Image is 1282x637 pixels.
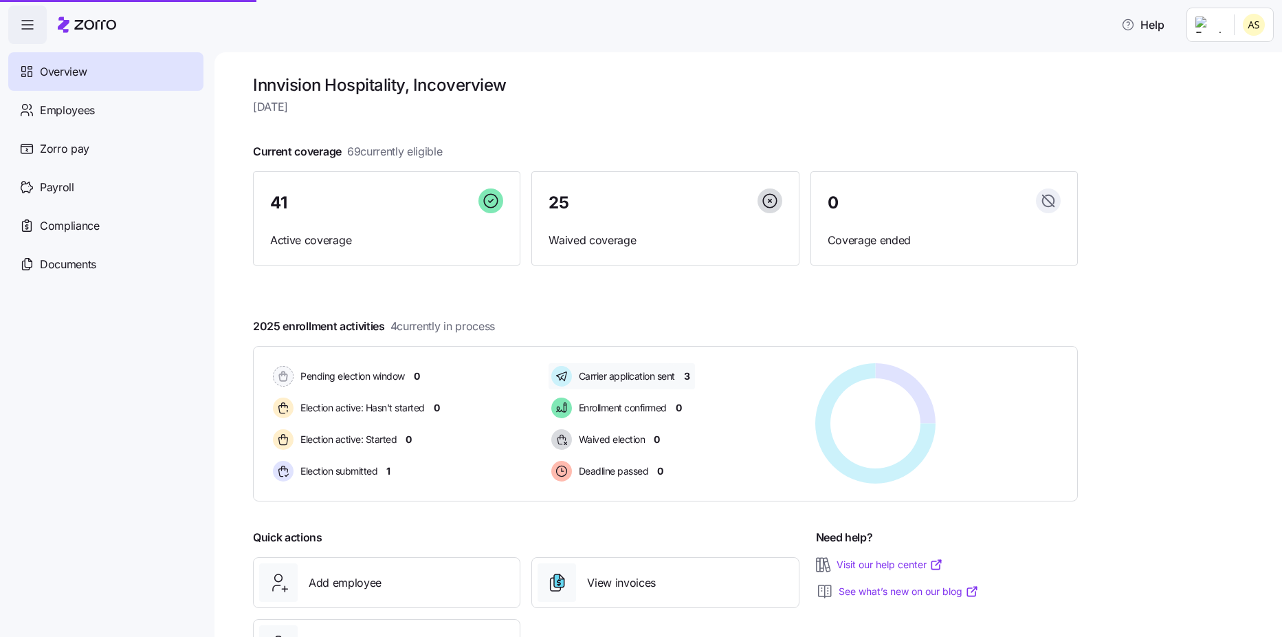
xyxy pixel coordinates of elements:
span: 0 [657,464,663,478]
span: 0 [828,195,839,211]
span: 41 [270,195,287,211]
a: Visit our help center [837,558,943,572]
span: Compliance [40,217,100,235]
img: Employer logo [1195,17,1223,33]
span: Employees [40,102,95,119]
a: Employees [8,91,203,129]
span: Election submitted [296,464,377,478]
span: Payroll [40,179,74,196]
span: Carrier application sent [575,369,675,383]
a: Payroll [8,168,203,206]
span: Waived coverage [549,232,782,249]
span: Election active: Hasn't started [296,401,425,415]
a: See what’s new on our blog [839,585,979,598]
span: 0 [654,433,660,446]
span: Active coverage [270,232,503,249]
span: 1 [386,464,390,478]
span: 0 [406,433,412,446]
a: Overview [8,52,203,91]
a: Documents [8,245,203,283]
a: Compliance [8,206,203,245]
span: Add employee [309,574,382,592]
span: [DATE] [253,98,1078,116]
span: Documents [40,256,96,273]
span: Current coverage [253,143,443,160]
button: Help [1110,11,1175,39]
span: Zorro pay [40,140,89,158]
span: Election active: Started [296,433,397,446]
a: Zorro pay [8,129,203,168]
span: 25 [549,195,568,211]
span: 2025 enrollment activities [253,318,495,335]
span: 69 currently eligible [347,143,443,160]
span: Enrollment confirmed [575,401,667,415]
span: Need help? [816,529,873,546]
span: Quick actions [253,529,322,546]
span: Deadline passed [575,464,649,478]
span: Waived election [575,433,645,446]
span: Overview [40,63,87,80]
span: View invoices [587,574,656,592]
span: Coverage ended [828,232,1061,249]
img: 25966653fc60c1c706604e5d62ac2791 [1243,14,1265,36]
span: 0 [676,401,682,415]
span: Pending election window [296,369,405,383]
span: 0 [434,401,440,415]
span: Help [1121,17,1164,33]
h1: Innvision Hospitality, Inc overview [253,74,1078,96]
span: 0 [414,369,420,383]
span: 3 [684,369,690,383]
span: 4 currently in process [390,318,495,335]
